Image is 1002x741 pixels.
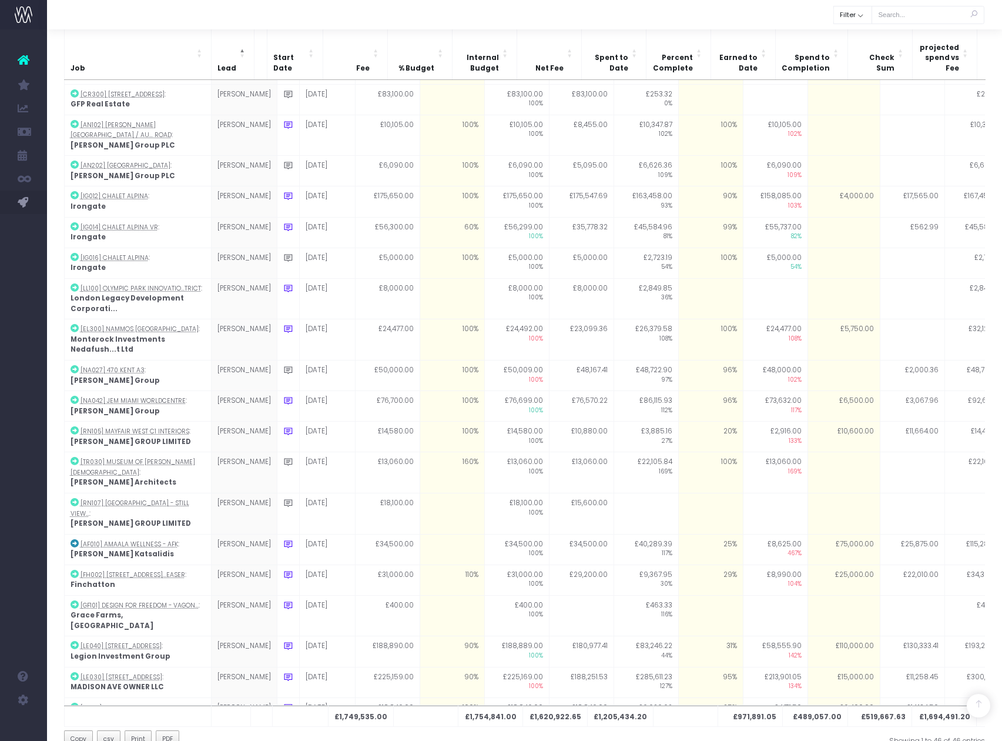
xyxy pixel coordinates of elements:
th: Percent Complete: Activate to sort: Activate to sort: Activate to sort: Activate to sort: Activat... [646,26,711,80]
td: £10,880.00 [549,422,614,452]
span: Percent Complete [652,53,693,74]
span: Job [71,64,85,74]
td: £10,105.00 [355,115,420,156]
td: [PERSON_NAME] [211,422,277,452]
td: £163,458.00 [614,186,678,217]
td: [PERSON_NAME] [211,278,277,319]
td: £188,889.00 [484,636,549,667]
span: 54% [620,263,672,272]
td: [DATE] [299,636,355,667]
td: £8,000.00 [355,278,420,319]
td: 25% [678,534,743,565]
td: £225,159.00 [355,667,420,697]
td: £13,060.00 [549,452,614,493]
td: 100% [678,452,743,493]
td: £31,000.00 [355,565,420,595]
span: 54% [749,263,802,272]
td: : [64,636,211,667]
strong: Irongate [71,263,106,272]
input: Search... [872,6,984,24]
td: £73,632.00 [743,391,807,422]
abbr: [AN202] Avondale Drive [81,161,170,170]
td: £9,367.95 [614,565,678,595]
td: [DATE] [299,319,355,361]
td: [PERSON_NAME] [211,361,277,391]
td: : [64,186,211,217]
td: £4,711.50 [743,697,807,728]
span: 93% [620,202,672,211]
td: 100% [420,391,484,422]
td: £253.32 [614,84,678,115]
td: £400.00 [484,595,549,636]
td: [DATE] [299,186,355,217]
td: £3,067.96 [880,391,944,422]
td: £5,750.00 [807,319,880,361]
td: : [64,595,211,636]
td: £188,890.00 [355,636,420,667]
td: £34,500.00 [484,534,549,565]
td: 60% [420,217,484,248]
td: £48,722.90 [614,361,678,391]
span: 108% [620,335,672,343]
td: [PERSON_NAME] [211,667,277,697]
td: 100% [420,422,484,452]
td: £13,060.00 [743,452,807,493]
td: £8,000.00 [484,278,549,319]
img: images/default_profile_image.png [15,717,32,735]
abbr: [IG012] Chalet Alpina [81,192,148,201]
th: Job: Activate to invert sorting: Activate to invert sorting: Activate to sort: Activate to sort: ... [64,26,211,80]
td: £14,580.00 [484,422,549,452]
td: : [64,156,211,186]
td: 100% [420,319,484,361]
td: : [64,697,211,728]
td: : [64,452,211,493]
td: 100% [678,156,743,186]
td: [PERSON_NAME] [211,636,277,667]
td: 20% [678,422,743,452]
td: [PERSON_NAME] [211,697,277,728]
span: Internal Budget [458,53,499,74]
td: 100% [420,156,484,186]
td: £24,492.00 [484,319,549,361]
td: £15,000.00 [807,667,880,697]
td: £6,090.00 [484,156,549,186]
td: £25,875.00 [880,534,944,565]
abbr: [NA027] 470 Kent A3 [81,366,145,375]
td: [PERSON_NAME] [211,391,277,422]
td: £3,885.16 [614,422,678,452]
td: [DATE] [299,534,355,565]
span: Spent to Date [588,53,628,74]
td: £9,400.00 [807,697,880,728]
strong: Irongate [71,232,106,242]
td: £35,778.32 [549,217,614,248]
td: [DATE] [299,595,355,636]
td: £13,060.00 [484,452,549,493]
td: £8,000.00 [549,278,614,319]
td: [DATE] [299,422,355,452]
th: Internal Budget: Activate to sort: Activate to sort: Activate to sort: Activate to sort: Activate... [452,26,517,80]
span: 100% [491,376,543,385]
span: % Budget [398,64,434,74]
span: 100% [491,232,543,241]
td: £76,699.00 [484,391,549,422]
td: £13,060.00 [355,452,420,493]
td: [DATE] [299,667,355,697]
td: £285,611.23 [614,667,678,697]
td: £83,100.00 [355,84,420,115]
td: £18,846.00 [484,697,549,728]
td: £5,000.00 [355,248,420,278]
td: £463.33 [614,595,678,636]
td: 100% [420,361,484,391]
td: £34,500.00 [549,534,614,565]
td: [PERSON_NAME] [211,493,277,534]
span: Spend to Completion [782,53,830,74]
td: [DATE] [299,391,355,422]
td: £76,570.22 [549,391,614,422]
td: £25,000.00 [807,565,880,595]
td: £14,580.00 [355,422,420,452]
td: 31% [678,636,743,667]
td: : [64,422,211,452]
td: : [64,391,211,422]
abbr: [CR300] 222 Broadway [81,90,165,99]
td: £10,347.87 [614,115,678,156]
